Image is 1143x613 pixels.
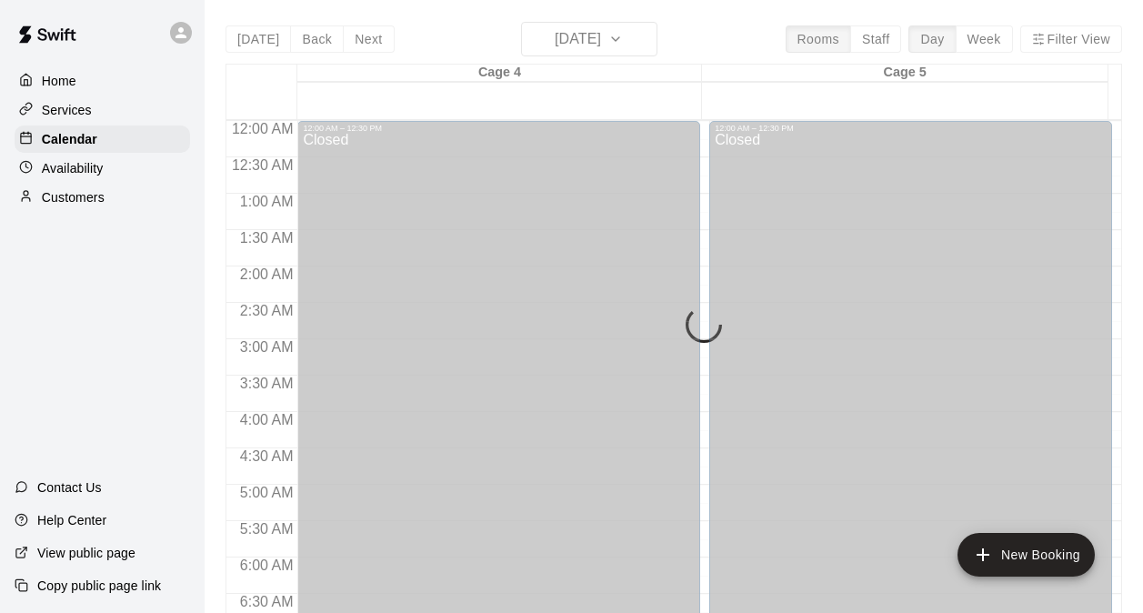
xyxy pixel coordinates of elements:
[958,533,1095,577] button: add
[37,577,161,595] p: Copy public page link
[42,159,104,177] p: Availability
[236,230,298,246] span: 1:30 AM
[37,511,106,529] p: Help Center
[236,303,298,318] span: 2:30 AM
[15,96,190,124] a: Services
[236,558,298,573] span: 6:00 AM
[37,544,135,562] p: View public page
[236,266,298,282] span: 2:00 AM
[42,188,105,206] p: Customers
[227,121,298,136] span: 12:00 AM
[42,101,92,119] p: Services
[236,594,298,609] span: 6:30 AM
[236,194,298,209] span: 1:00 AM
[37,478,102,497] p: Contact Us
[702,65,1108,82] div: Cage 5
[236,485,298,500] span: 5:00 AM
[15,155,190,182] a: Availability
[236,412,298,427] span: 4:00 AM
[303,124,695,133] div: 12:00 AM – 12:30 PM
[42,130,97,148] p: Calendar
[236,521,298,537] span: 5:30 AM
[15,67,190,95] a: Home
[15,126,190,153] a: Calendar
[15,184,190,211] a: Customers
[42,72,76,90] p: Home
[715,124,1107,133] div: 12:00 AM – 12:30 PM
[297,65,703,82] div: Cage 4
[227,157,298,173] span: 12:30 AM
[236,448,298,464] span: 4:30 AM
[236,376,298,391] span: 3:30 AM
[236,339,298,355] span: 3:00 AM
